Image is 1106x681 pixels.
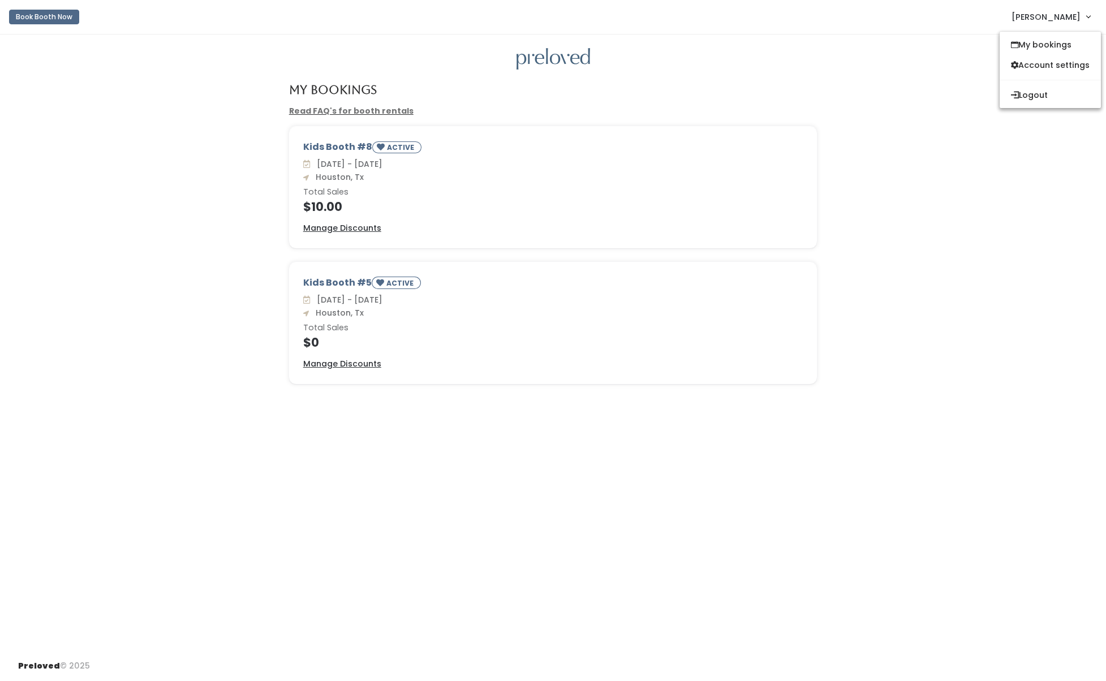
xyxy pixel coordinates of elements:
[303,200,803,213] h4: $10.00
[303,358,381,369] u: Manage Discounts
[303,358,381,370] a: Manage Discounts
[303,140,803,158] div: Kids Booth #8
[303,336,803,349] h4: $0
[386,278,416,288] small: ACTIVE
[9,5,79,29] a: Book Booth Now
[1000,35,1101,55] a: My bookings
[1000,5,1101,29] a: [PERSON_NAME]
[18,651,90,672] div: © 2025
[9,10,79,24] button: Book Booth Now
[387,143,416,152] small: ACTIVE
[311,307,364,318] span: Houston, Tx
[18,660,60,671] span: Preloved
[517,48,590,70] img: preloved logo
[303,324,803,333] h6: Total Sales
[1000,85,1101,105] button: Logout
[303,188,803,197] h6: Total Sales
[289,83,377,96] h4: My Bookings
[1012,11,1081,23] span: [PERSON_NAME]
[289,105,414,117] a: Read FAQ's for booth rentals
[311,171,364,183] span: Houston, Tx
[303,276,803,294] div: Kids Booth #5
[312,294,382,305] span: [DATE] - [DATE]
[312,158,382,170] span: [DATE] - [DATE]
[303,222,381,234] a: Manage Discounts
[1000,55,1101,75] a: Account settings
